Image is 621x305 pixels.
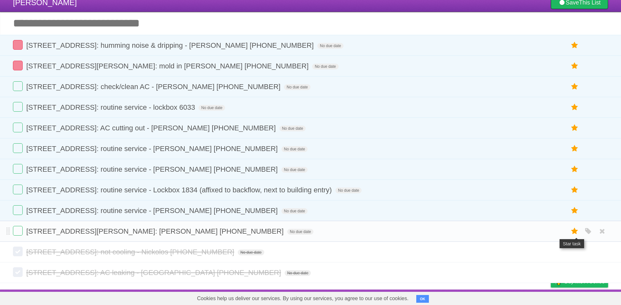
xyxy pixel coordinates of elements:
span: No due date [312,64,338,69]
span: No due date [287,229,313,235]
span: No due date [284,84,310,90]
span: No due date [285,270,311,276]
label: Star task [569,185,581,195]
label: Done [13,164,23,174]
label: Done [13,267,23,277]
a: Developers [486,291,512,303]
label: Star task [569,226,581,237]
label: Done [13,40,23,50]
span: [STREET_ADDRESS]: routine service - [PERSON_NAME] [PHONE_NUMBER] [26,207,279,215]
a: Privacy [542,291,559,303]
label: Done [13,81,23,91]
label: Star task [569,61,581,71]
label: Done [13,102,23,112]
span: [STREET_ADDRESS]: not cooling - Nickolos [PHONE_NUMBER] [26,248,236,256]
a: Suggest a feature [567,291,608,303]
span: [STREET_ADDRESS]: routine service - [PERSON_NAME] [PHONE_NUMBER] [26,145,279,153]
label: Star task [569,143,581,154]
span: No due date [281,146,308,152]
span: No due date [199,105,225,111]
span: Buy me a coffee [564,276,605,287]
span: Cookies help us deliver our services. By using our services, you agree to our use of cookies. [191,292,415,305]
span: [STREET_ADDRESS][PERSON_NAME]: [PERSON_NAME] [PHONE_NUMBER] [26,227,285,235]
span: [STREET_ADDRESS]: AC leaking - [GEOGRAPHIC_DATA] [PHONE_NUMBER] [26,269,283,277]
span: [STREET_ADDRESS]: check/clean AC - [PERSON_NAME] [PHONE_NUMBER] [26,83,282,91]
button: OK [416,295,429,303]
label: Done [13,205,23,215]
label: Done [13,247,23,256]
span: No due date [281,208,308,214]
label: Done [13,226,23,236]
label: Done [13,61,23,70]
label: Star task [569,164,581,175]
label: Star task [569,123,581,133]
span: No due date [238,249,264,255]
span: [STREET_ADDRESS]: routine service - lockbox 6033 [26,103,197,111]
label: Star task [569,81,581,92]
span: No due date [317,43,343,49]
label: Star task [569,40,581,51]
span: No due date [279,126,306,131]
span: [STREET_ADDRESS][PERSON_NAME]: mold in [PERSON_NAME] [PHONE_NUMBER] [26,62,310,70]
span: No due date [281,167,308,173]
span: No due date [335,188,362,193]
label: Done [13,123,23,132]
label: Star task [569,102,581,113]
span: [STREET_ADDRESS]: humming noise & dripping - [PERSON_NAME] [PHONE_NUMBER] [26,41,315,49]
label: Star task [569,205,581,216]
span: [STREET_ADDRESS]: routine service - Lockbox 1834 (affixed to backflow, next to building entry) [26,186,333,194]
label: Done [13,143,23,153]
a: Terms [520,291,535,303]
a: About [465,291,478,303]
label: Done [13,185,23,194]
span: [STREET_ADDRESS]: routine service - [PERSON_NAME] [PHONE_NUMBER] [26,165,279,173]
span: [STREET_ADDRESS]: AC cutting out - [PERSON_NAME] [PHONE_NUMBER] [26,124,277,132]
